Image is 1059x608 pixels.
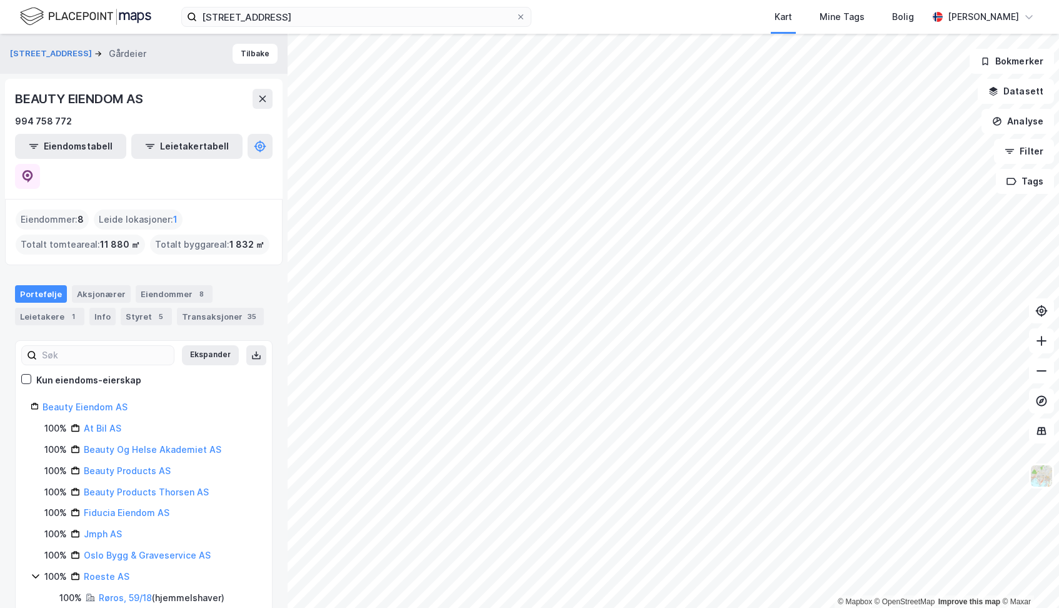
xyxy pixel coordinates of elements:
[16,235,145,255] div: Totalt tomteareal :
[875,597,935,606] a: OpenStreetMap
[84,507,169,518] a: Fiducia Eiendom AS
[99,590,224,605] div: ( hjemmelshaver )
[229,237,264,252] span: 1 832 ㎡
[15,89,146,109] div: BEAUTY EIENDOM AS
[84,487,209,497] a: Beauty Products Thorsen AS
[67,310,79,323] div: 1
[197,8,516,26] input: Søk på adresse, matrikkel, gårdeiere, leietakere eller personer
[948,9,1019,24] div: [PERSON_NAME]
[15,134,126,159] button: Eiendomstabell
[44,505,67,520] div: 100%
[44,527,67,542] div: 100%
[36,373,141,388] div: Kun eiendoms-eierskap
[84,571,129,582] a: Roeste AS
[84,465,171,476] a: Beauty Products AS
[820,9,865,24] div: Mine Tags
[84,550,211,560] a: Oslo Bygg & Graveservice AS
[44,421,67,436] div: 100%
[109,46,146,61] div: Gårdeier
[892,9,914,24] div: Bolig
[44,548,67,563] div: 100%
[981,109,1054,134] button: Analyse
[996,548,1059,608] div: Kontrollprogram for chat
[136,285,213,303] div: Eiendommer
[195,288,208,300] div: 8
[15,114,72,129] div: 994 758 772
[100,237,140,252] span: 11 880 ㎡
[173,212,178,227] span: 1
[72,285,131,303] div: Aksjonærer
[99,592,152,603] a: Røros, 59/18
[154,310,167,323] div: 5
[44,569,67,584] div: 100%
[44,464,67,479] div: 100%
[59,590,82,605] div: 100%
[121,308,172,325] div: Styret
[233,44,278,64] button: Tilbake
[970,49,1054,74] button: Bokmerker
[938,597,1000,606] a: Improve this map
[182,345,239,365] button: Ekspander
[978,79,1054,104] button: Datasett
[20,6,151,28] img: logo.f888ab2527a4732fd821a326f86c7f29.svg
[1030,464,1053,488] img: Z
[15,308,84,325] div: Leietakere
[15,285,67,303] div: Portefølje
[131,134,243,159] button: Leietakertabell
[177,308,264,325] div: Transaksjoner
[150,235,269,255] div: Totalt byggareal :
[84,529,122,539] a: Jmph AS
[16,210,89,230] div: Eiendommer :
[84,423,121,433] a: At Bil AS
[94,210,183,230] div: Leide lokasjoner :
[44,485,67,500] div: 100%
[996,548,1059,608] iframe: Chat Widget
[245,310,259,323] div: 35
[37,346,174,365] input: Søk
[89,308,116,325] div: Info
[996,169,1054,194] button: Tags
[43,402,128,412] a: Beauty Eiendom AS
[44,442,67,457] div: 100%
[84,444,221,455] a: Beauty Og Helse Akademiet AS
[775,9,792,24] div: Kart
[10,48,94,60] button: [STREET_ADDRESS]
[78,212,84,227] span: 8
[994,139,1054,164] button: Filter
[838,597,872,606] a: Mapbox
